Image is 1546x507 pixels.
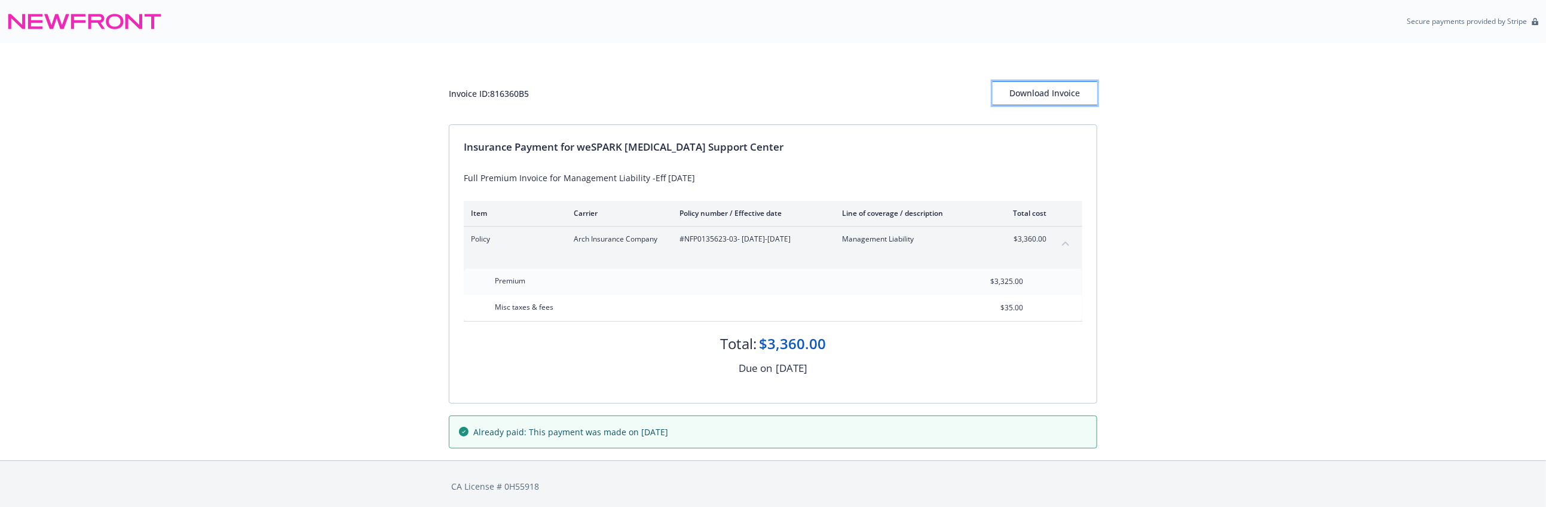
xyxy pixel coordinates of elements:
[953,299,1030,317] input: 0.00
[953,273,1030,291] input: 0.00
[574,234,660,245] span: Arch Insurance Company
[776,361,807,376] div: [DATE]
[471,234,555,245] span: Policy
[739,361,772,376] div: Due on
[993,81,1097,105] button: Download Invoice
[473,426,668,438] span: Already paid: This payment was made on [DATE]
[464,139,1082,155] div: Insurance Payment for weSPARK [MEDICAL_DATA] Support Center
[574,208,660,218] div: Carrier
[495,302,553,312] span: Misc taxes & fees
[1407,16,1527,26] p: Secure payments provided by Stripe
[679,234,823,245] span: #NFP0135623-03 - [DATE]-[DATE]
[679,208,823,218] div: Policy number / Effective date
[842,234,982,245] span: Management Liability
[495,276,525,286] span: Premium
[449,87,529,100] div: Invoice ID: 816360B5
[451,480,1095,493] div: CA License # 0H55918
[720,334,757,354] div: Total:
[1002,234,1046,245] span: $3,360.00
[1002,208,1046,218] div: Total cost
[471,208,555,218] div: Item
[759,334,826,354] div: $3,360.00
[1056,234,1075,253] button: collapse content
[464,172,1082,184] div: Full Premium Invoice for Management Liability -Eff [DATE]
[464,227,1082,261] div: PolicyArch Insurance Company#NFP0135623-03- [DATE]-[DATE]Management Liability$3,360.00collapse co...
[842,208,982,218] div: Line of coverage / description
[993,82,1097,105] div: Download Invoice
